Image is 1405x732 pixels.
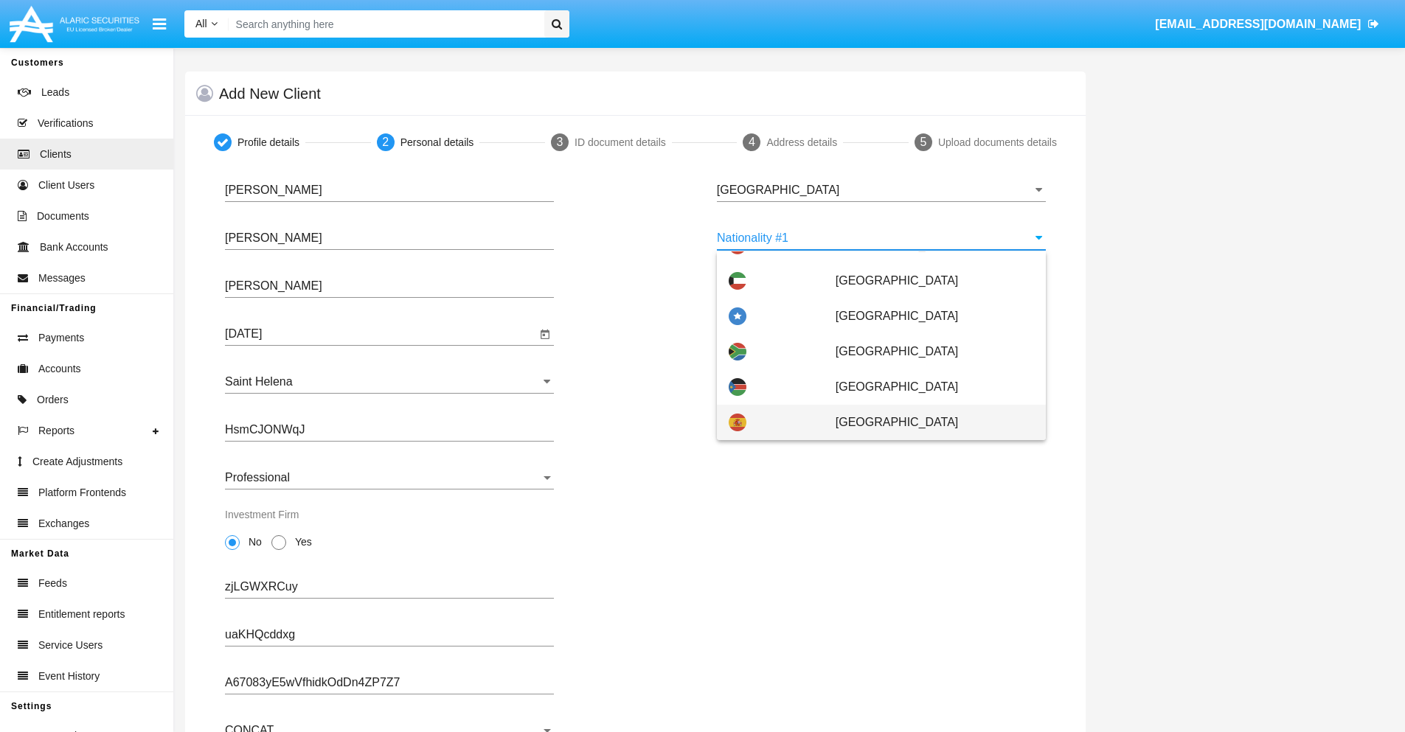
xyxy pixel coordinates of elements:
span: [GEOGRAPHIC_DATA] [836,299,1034,334]
span: [GEOGRAPHIC_DATA] [836,405,1034,440]
label: Investment Firm [225,507,299,523]
button: Open calendar [536,326,554,344]
span: [GEOGRAPHIC_DATA] [836,369,1034,405]
span: Documents [37,209,89,224]
a: All [184,16,229,32]
a: [EMAIL_ADDRESS][DOMAIN_NAME] [1148,4,1387,45]
input: Search [229,10,539,38]
span: Exchanges [38,516,89,531]
img: Logo image [7,2,142,46]
div: ID document details [575,135,666,150]
span: Yes [286,534,316,550]
span: Reports [38,423,74,439]
span: Verifications [38,116,93,131]
span: Leads [41,85,69,100]
span: 3 [557,136,563,148]
span: Feeds [38,576,67,591]
span: [EMAIL_ADDRESS][DOMAIN_NAME] [1155,18,1361,30]
span: All [195,18,207,29]
h5: Add New Client [219,88,321,100]
span: Accounts [38,361,81,377]
span: No [240,534,266,550]
span: Service Users [38,638,103,653]
span: Payments [38,330,84,346]
div: Profile details [237,135,299,150]
div: Address details [766,135,837,150]
span: Orders [37,392,69,408]
span: 4 [749,136,755,148]
div: Upload documents details [938,135,1057,150]
div: Personal details [400,135,474,150]
span: Messages [38,271,86,286]
span: [GEOGRAPHIC_DATA] [836,263,1034,299]
span: Bank Accounts [40,240,108,255]
span: Event History [38,669,100,684]
span: Clients [40,147,72,162]
span: 5 [920,136,926,148]
span: Create Adjustments [32,454,122,470]
span: Professional [225,471,290,484]
span: [GEOGRAPHIC_DATA] [836,334,1034,369]
span: Client Users [38,178,94,193]
span: Platform Frontends [38,485,126,501]
span: Entitlement reports [38,607,125,622]
span: 2 [382,136,389,148]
